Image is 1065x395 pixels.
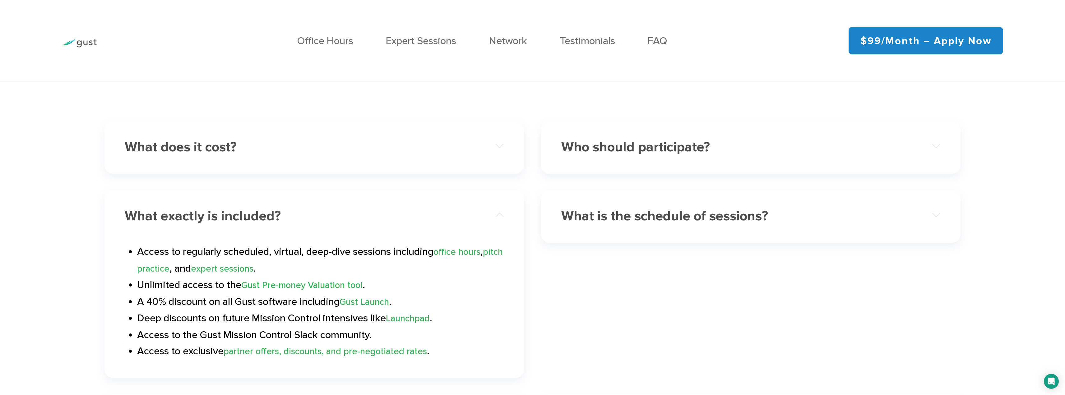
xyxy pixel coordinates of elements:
li: Deep discounts on future Mission Control intensives like . [137,310,503,327]
a: Expert Sessions [386,35,456,47]
li: Access to regularly scheduled, virtual, deep-dive sessions including , , and . [137,244,503,277]
img: Gust Logo [62,39,97,48]
a: Launchpad [386,313,430,324]
a: Office Hours [297,35,353,47]
a: Testimonials [560,35,615,47]
a: partner offers, discounts, and pre-negotiated rates [224,346,427,357]
li: Access to exclusive . [137,343,503,360]
a: expert sessions [191,264,253,274]
li: Access to the Gust Mission Control Slack community. [137,327,503,343]
a: Network [489,35,527,47]
a: pitch practice [137,247,503,274]
h4: What does it cost? [125,139,466,155]
a: FAQ [648,35,667,47]
a: office hours [433,247,480,257]
h4: Who should participate? [561,139,902,155]
h4: What exactly is included? [125,208,466,224]
a: Gust Pre-money Valuation tool [241,280,363,291]
li: A 40% discount on all Gust software including . [137,294,503,310]
li: Unlimited access to the . [137,277,503,293]
h4: What is the schedule of sessions? [561,208,902,224]
a: $99/month – Apply Now [849,27,1003,54]
a: Gust Launch [340,297,389,307]
div: Open Intercom Messenger [1044,374,1059,389]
